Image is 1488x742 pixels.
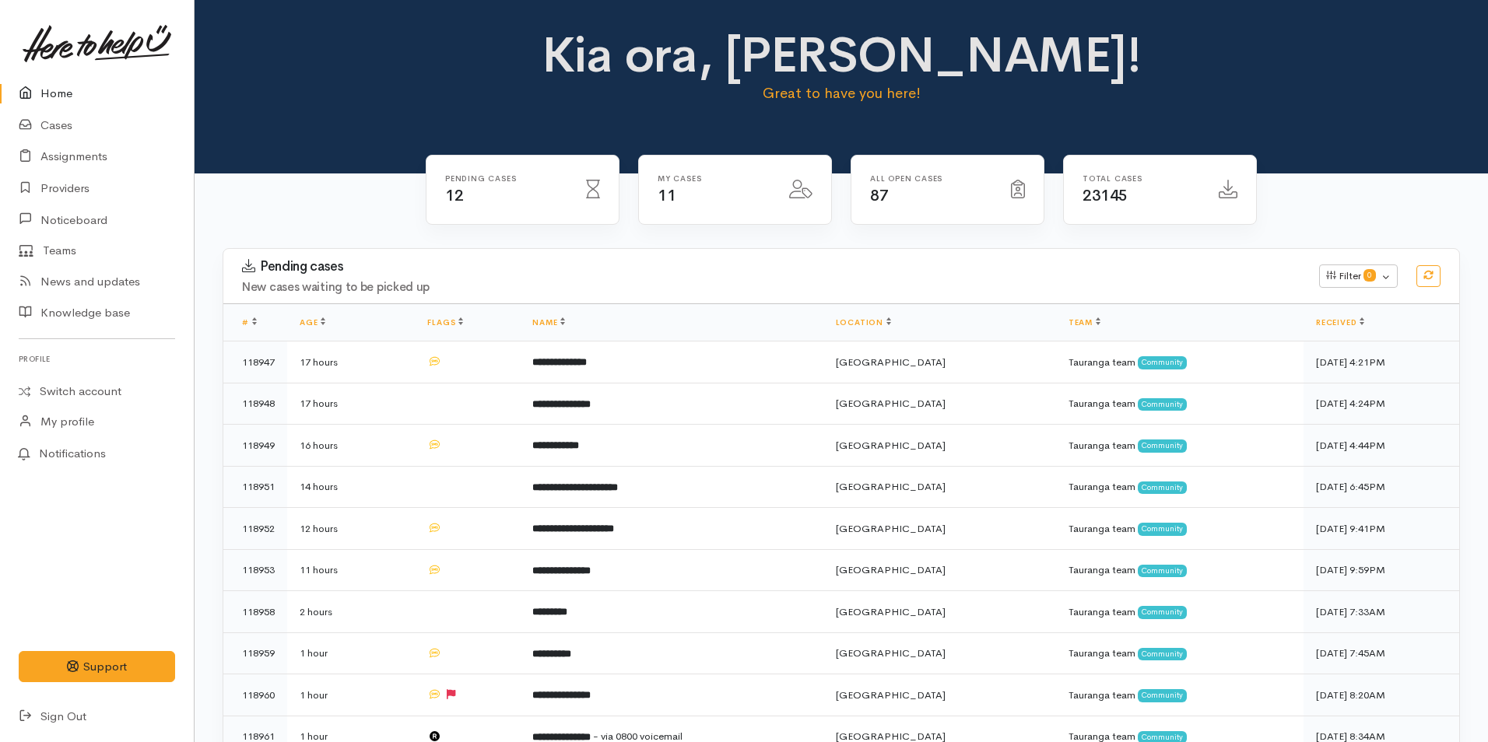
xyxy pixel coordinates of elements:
[836,317,891,327] a: Location
[1056,466,1304,508] td: Tauranga team
[287,383,415,425] td: 17 hours
[1138,523,1187,535] span: Community
[1138,439,1187,452] span: Community
[1319,264,1398,288] button: Filter0
[1056,549,1304,591] td: Tauranga team
[1138,398,1187,411] span: Community
[1304,466,1459,508] td: [DATE] 6:45PM
[1304,549,1459,591] td: [DATE] 9:59PM
[1138,689,1187,702] span: Community
[1138,356,1187,369] span: Community
[1056,674,1304,716] td: Tauranga team
[223,591,287,633] td: 118958
[287,425,415,467] td: 16 hours
[242,259,1300,275] h3: Pending cases
[1304,591,1459,633] td: [DATE] 7:33AM
[287,341,415,383] td: 17 hours
[223,674,287,716] td: 118960
[537,28,1146,82] h1: Kia ora, [PERSON_NAME]!
[1304,508,1459,550] td: [DATE] 9:41PM
[658,186,676,205] span: 11
[19,348,175,369] h6: Profile
[223,466,287,508] td: 118951
[287,466,415,508] td: 14 hours
[242,281,1300,294] h4: New cases waiting to be picked up
[836,397,946,410] span: [GEOGRAPHIC_DATA]
[1069,317,1100,327] a: Team
[658,174,770,183] h6: My cases
[1138,565,1187,577] span: Community
[1056,383,1304,425] td: Tauranga team
[870,174,992,183] h6: All Open cases
[223,549,287,591] td: 118953
[1304,425,1459,467] td: [DATE] 4:44PM
[300,317,325,327] a: Age
[1316,317,1364,327] a: Received
[1056,425,1304,467] td: Tauranga team
[1083,174,1200,183] h6: Total cases
[223,383,287,425] td: 118948
[287,674,415,716] td: 1 hour
[1304,383,1459,425] td: [DATE] 4:24PM
[445,186,463,205] span: 12
[836,439,946,452] span: [GEOGRAPHIC_DATA]
[445,174,567,183] h6: Pending cases
[19,651,175,683] button: Support
[223,632,287,674] td: 118959
[870,186,888,205] span: 87
[1304,674,1459,716] td: [DATE] 8:20AM
[836,355,946,369] span: [GEOGRAPHIC_DATA]
[1138,606,1187,618] span: Community
[1138,481,1187,494] span: Community
[836,605,946,618] span: [GEOGRAPHIC_DATA]
[836,522,946,535] span: [GEOGRAPHIC_DATA]
[836,480,946,493] span: [GEOGRAPHIC_DATA]
[1304,341,1459,383] td: [DATE] 4:21PM
[287,508,415,550] td: 12 hours
[1056,591,1304,633] td: Tauranga team
[223,341,287,383] td: 118947
[223,425,287,467] td: 118949
[836,688,946,702] span: [GEOGRAPHIC_DATA]
[1304,632,1459,674] td: [DATE] 7:45AM
[537,82,1146,104] p: Great to have you here!
[223,508,287,550] td: 118952
[1363,269,1376,282] span: 0
[532,317,565,327] a: Name
[287,632,415,674] td: 1 hour
[836,563,946,576] span: [GEOGRAPHIC_DATA]
[427,317,463,327] a: Flags
[1083,186,1128,205] span: 23145
[1056,341,1304,383] td: Tauranga team
[1056,508,1304,550] td: Tauranga team
[836,646,946,660] span: [GEOGRAPHIC_DATA]
[287,549,415,591] td: 11 hours
[1138,648,1187,660] span: Community
[1056,632,1304,674] td: Tauranga team
[287,591,415,633] td: 2 hours
[242,317,257,327] a: #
